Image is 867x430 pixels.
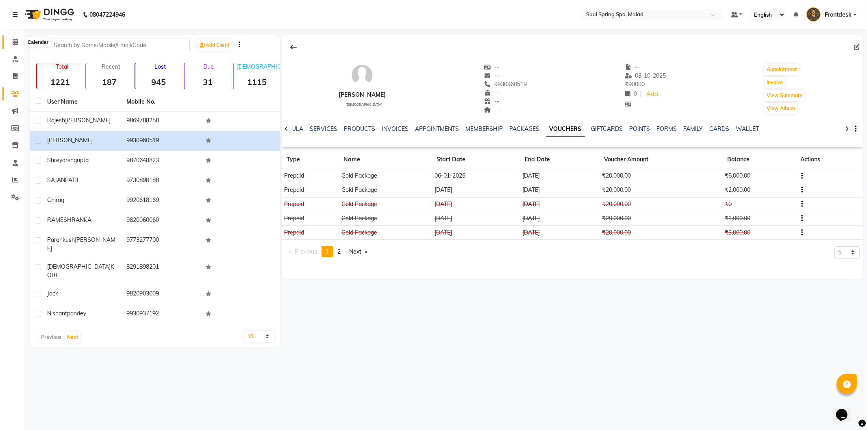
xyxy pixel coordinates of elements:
[74,156,89,164] span: gupta
[282,197,339,211] td: Prepaid
[510,125,540,132] a: PACKAGES
[37,77,84,87] strong: 1221
[42,93,122,111] th: User Name
[89,63,133,70] p: Recent
[645,89,659,100] a: Add
[295,248,317,255] span: Previous
[484,72,499,79] span: --
[282,150,339,169] th: Type
[47,290,58,297] span: jack
[47,196,64,204] span: chirag
[484,89,499,96] span: --
[237,63,280,70] p: [DEMOGRAPHIC_DATA]
[833,397,859,422] iframe: chat widget
[599,226,722,240] td: ₹20,000.00
[625,72,666,79] span: 03-10-2025
[432,183,520,197] td: [DATE]
[432,169,520,183] td: 06-01-2025
[520,183,600,197] td: [DATE]
[47,117,65,124] span: rajesh
[599,197,722,211] td: ₹20,000.00
[722,211,795,226] td: ₹3,000.00
[465,125,503,132] a: MEMBERSHIP
[337,248,341,255] span: 2
[47,236,75,243] span: parankush
[546,122,585,137] a: VOUCHERS
[47,236,115,252] span: [PERSON_NAME]
[40,63,84,70] p: Total
[122,171,201,191] td: 9730898188
[765,77,785,88] button: Invoice
[26,37,50,47] div: Calendar
[599,169,722,183] td: ₹20,000.00
[765,90,805,101] button: View Summary
[47,137,93,144] span: [PERSON_NAME]
[625,90,637,98] span: 0
[345,246,371,257] a: Next
[722,169,795,183] td: ₹6,000.00
[625,63,640,71] span: --
[122,93,201,111] th: Mobile No.
[21,3,76,26] img: logo
[344,125,375,132] a: PRODUCTS
[122,211,201,231] td: 9820060060
[722,183,795,197] td: ₹2,000.00
[432,211,520,226] td: [DATE]
[122,111,201,131] td: 9869788258
[47,263,111,270] span: [DEMOGRAPHIC_DATA]
[234,77,280,87] strong: 1115
[186,63,231,70] p: Due
[47,176,65,184] span: SAJAN
[806,7,821,22] img: Frontdesk
[345,102,382,106] span: [DEMOGRAPHIC_DATA]
[765,103,797,114] button: View Album
[282,226,339,240] td: Prepaid
[47,216,72,224] span: RAMESH
[47,156,74,164] span: shreyarsh
[339,169,432,183] td: Gold Package
[65,176,80,184] span: PATIL
[47,310,67,317] span: nishant
[722,150,795,169] th: Balance
[65,332,80,343] button: Next
[722,226,795,240] td: ₹3,000.00
[640,90,642,98] span: |
[350,63,374,87] img: avatar
[185,77,231,87] strong: 31
[599,150,722,169] th: Voucher Amount
[722,197,795,211] td: ₹0
[198,39,232,51] a: Add Client
[38,39,190,51] input: Search by Name/Mobile/Email/Code
[282,183,339,197] td: Prepaid
[432,226,520,240] td: [DATE]
[599,183,722,197] td: ₹20,000.00
[339,91,386,99] div: [PERSON_NAME]
[591,125,623,132] a: GIFTCARDS
[520,169,600,183] td: [DATE]
[415,125,459,132] a: APPOINTMENTS
[135,77,182,87] strong: 945
[122,284,201,304] td: 9820903009
[122,131,201,151] td: 9930960519
[484,106,499,113] span: --
[339,226,432,240] td: Gold Package
[765,64,799,75] button: Appointment
[795,150,863,169] th: Actions
[382,125,409,132] a: INVOICES
[122,191,201,211] td: 9920618169
[825,11,852,19] span: Frontdesk
[625,80,645,88] span: 90000
[67,310,86,317] span: pandey
[484,98,499,105] span: --
[86,77,133,87] strong: 187
[630,125,650,132] a: POINTS
[65,117,111,124] span: [PERSON_NAME]
[520,150,600,169] th: End Date
[339,197,432,211] td: Gold Package
[122,151,201,171] td: 9870648823
[625,80,628,88] span: ₹
[432,150,520,169] th: Start Date
[520,211,600,226] td: [DATE]
[326,248,329,255] span: 1
[282,169,339,183] td: Prepaid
